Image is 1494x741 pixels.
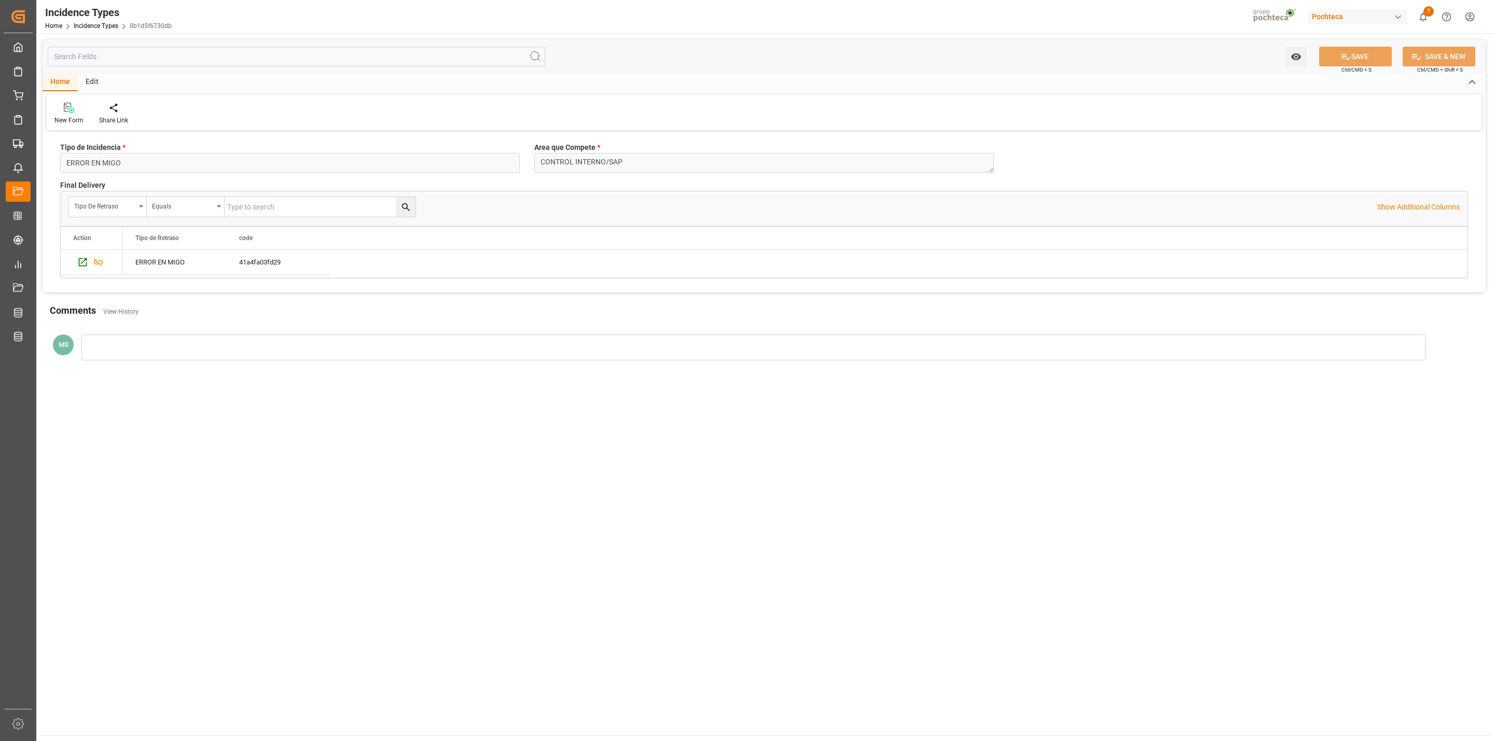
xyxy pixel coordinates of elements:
span: code [239,234,253,242]
button: show 7 new notifications [1412,5,1435,29]
div: Edit [78,74,106,91]
span: Final Delivery [60,180,105,191]
div: Equals [152,199,213,211]
div: 41a4fa03fd29 [227,250,330,274]
div: Press SPACE to select this row. [123,250,330,275]
div: Pochteca [1308,9,1407,24]
button: SAVE & NEW [1403,47,1475,66]
div: Incidence Types [45,5,172,20]
span: Tipo de Incidencia [60,142,126,153]
button: search button [396,197,416,217]
input: Type to search [225,197,416,217]
span: Area que Compete [534,142,600,153]
p: Show Additional Columns [1377,202,1460,213]
textarea: CONTROL INTERNO/SAP [534,153,994,173]
div: Share Link [99,116,128,125]
div: Tipo de Retraso [74,199,135,211]
a: Incidence Types [74,22,118,30]
span: Tipo de Retraso [135,234,179,242]
button: SAVE [1319,47,1392,66]
div: New Form [54,116,84,125]
button: open menu [1285,47,1307,66]
h2: Comments [50,303,96,317]
a: Home [45,22,62,30]
div: Action [73,234,91,242]
span: Ctrl/CMD + S [1341,66,1372,74]
button: Help Center [1435,5,1458,29]
button: open menu [147,197,225,217]
input: Search Fields [48,47,545,66]
div: ERROR EN MIGO [123,250,227,274]
span: 7 [1423,6,1434,17]
div: Press SPACE to select this row. [61,250,123,275]
a: View History [103,308,139,315]
img: pochtecaImg.jpg_1689854062.jpg [1250,8,1301,26]
div: Home [43,74,78,91]
span: Ctrl/CMD + Shift + S [1417,66,1463,74]
button: Pochteca [1308,7,1412,26]
span: MS [59,341,68,348]
button: open menu [69,197,147,217]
